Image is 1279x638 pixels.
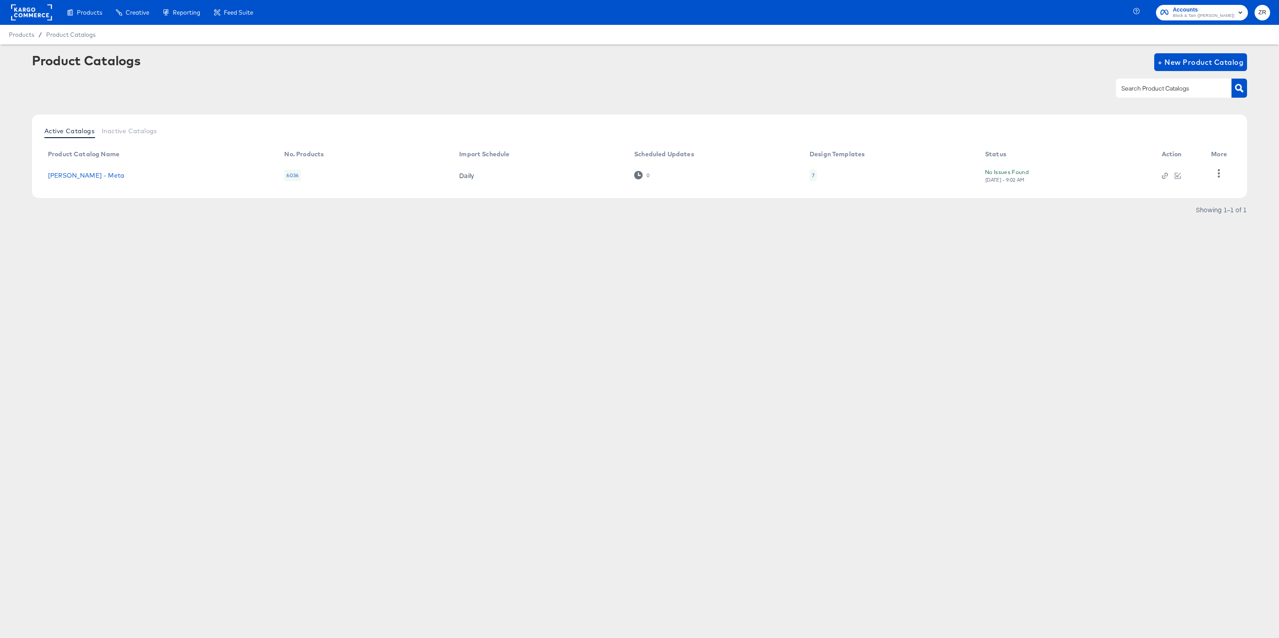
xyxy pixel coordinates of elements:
th: Action [1155,147,1204,162]
span: + New Product Catalog [1158,56,1243,68]
span: Products [9,31,34,38]
a: Product Catalogs [46,31,95,38]
div: 0 [634,171,650,179]
span: Block & Tam ([PERSON_NAME]) [1173,12,1235,20]
div: Design Templates [810,151,865,158]
input: Search Product Catalogs [1120,83,1214,94]
div: Scheduled Updates [634,151,694,158]
span: Products [77,9,102,16]
span: Feed Suite [224,9,253,16]
div: 7 [810,170,817,181]
a: [PERSON_NAME] - Meta [48,172,124,179]
button: AccountsBlock & Tam ([PERSON_NAME]) [1156,5,1248,20]
div: Import Schedule [459,151,509,158]
div: No. Products [284,151,324,158]
span: ZR [1258,8,1267,18]
div: 6036 [284,170,301,181]
button: ZR [1255,5,1270,20]
span: Reporting [173,9,200,16]
span: Creative [126,9,149,16]
th: Status [978,147,1155,162]
div: 0 [646,172,650,178]
div: Product Catalogs [32,53,140,67]
span: / [34,31,46,38]
th: More [1204,147,1238,162]
span: Inactive Catalogs [102,127,157,135]
div: Showing 1–1 of 1 [1196,206,1247,213]
button: + New Product Catalog [1154,53,1247,71]
td: Daily [452,162,627,189]
div: Product Catalog Name [48,151,119,158]
span: Accounts [1173,5,1235,15]
span: Active Catalogs [44,127,95,135]
div: 7 [812,172,814,179]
